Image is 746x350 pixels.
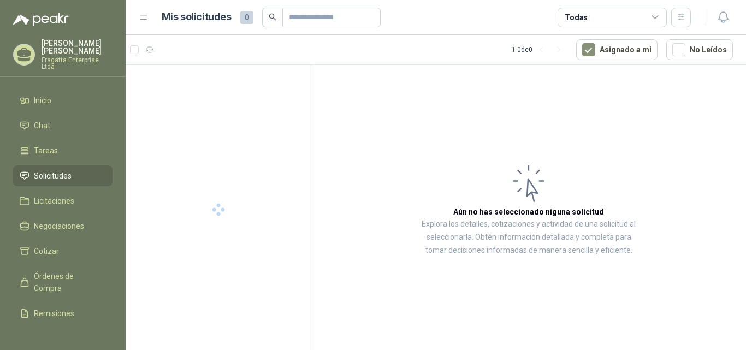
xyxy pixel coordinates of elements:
[13,216,113,236] a: Negociaciones
[565,11,588,23] div: Todas
[42,57,113,70] p: Fragatta Enterprise Ltda
[13,303,113,324] a: Remisiones
[666,39,733,60] button: No Leídos
[512,41,567,58] div: 1 - 0 de 0
[34,120,50,132] span: Chat
[13,241,113,262] a: Cotizar
[34,94,51,106] span: Inicio
[13,191,113,211] a: Licitaciones
[269,13,276,21] span: search
[13,140,113,161] a: Tareas
[34,195,74,207] span: Licitaciones
[13,115,113,136] a: Chat
[13,13,69,26] img: Logo peakr
[34,170,72,182] span: Solicitudes
[34,307,74,319] span: Remisiones
[34,245,59,257] span: Cotizar
[34,145,58,157] span: Tareas
[42,39,113,55] p: [PERSON_NAME] [PERSON_NAME]
[240,11,253,24] span: 0
[13,266,113,299] a: Órdenes de Compra
[421,218,637,257] p: Explora los detalles, cotizaciones y actividad de una solicitud al seleccionarla. Obtén informaci...
[34,270,102,294] span: Órdenes de Compra
[576,39,658,60] button: Asignado a mi
[162,9,232,25] h1: Mis solicitudes
[34,220,84,232] span: Negociaciones
[453,206,604,218] h3: Aún no has seleccionado niguna solicitud
[13,90,113,111] a: Inicio
[13,165,113,186] a: Solicitudes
